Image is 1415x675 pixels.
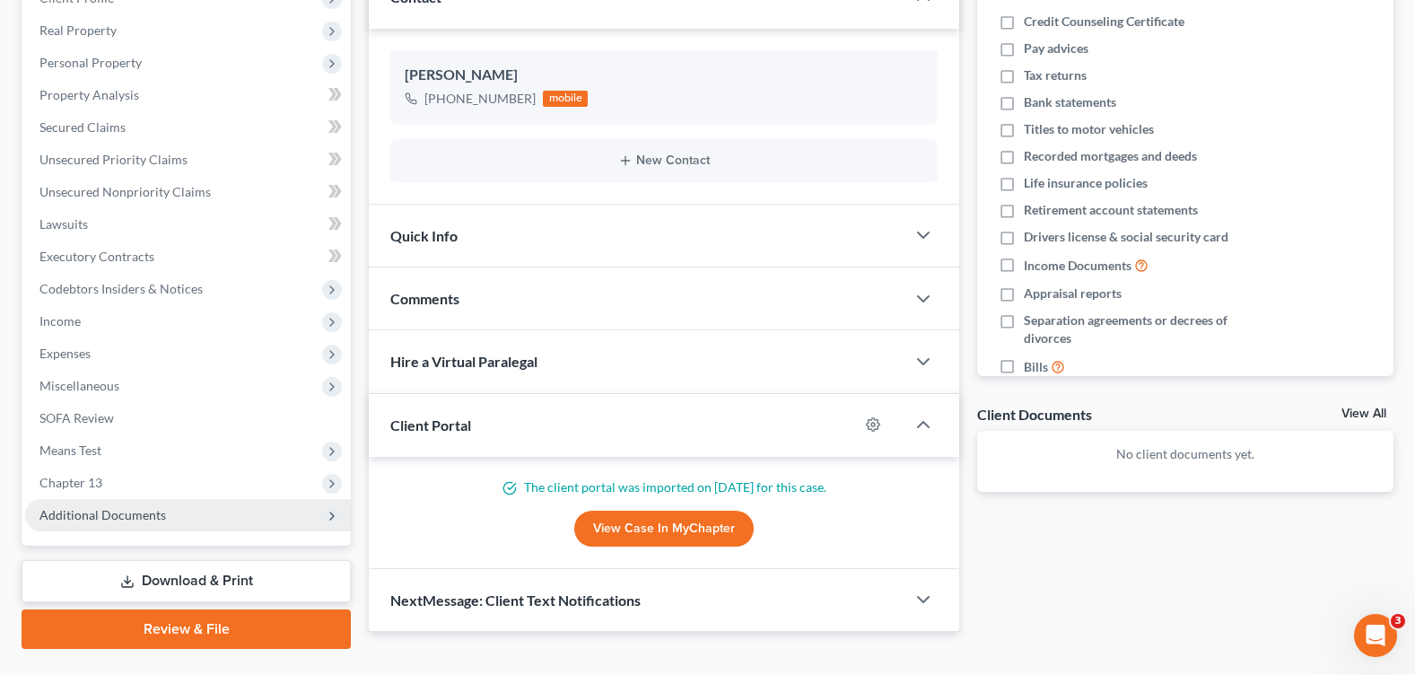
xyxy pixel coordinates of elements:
span: Codebtors Insiders & Notices [39,281,203,296]
span: Appraisal reports [1024,285,1122,302]
div: [PERSON_NAME] [405,65,923,86]
span: Lawsuits [39,216,88,232]
span: Income [39,313,81,329]
span: Life insurance policies [1024,174,1148,192]
span: Tax returns [1024,66,1087,84]
span: Means Test [39,443,101,458]
a: Review & File [22,609,351,649]
span: Expenses [39,346,91,361]
span: Personal Property [39,55,142,70]
p: No client documents yet. [991,445,1379,463]
a: Lawsuits [25,208,351,241]
div: [PHONE_NUMBER] [424,90,536,108]
a: SOFA Review [25,402,351,434]
span: Retirement account statements [1024,201,1198,219]
span: Client Portal [390,416,471,434]
span: NextMessage: Client Text Notifications [390,592,641,609]
a: Secured Claims [25,111,351,144]
span: SOFA Review [39,410,114,425]
span: Hire a Virtual Paralegal [390,353,537,370]
span: Separation agreements or decrees of divorces [1024,311,1274,347]
span: Credit Counseling Certificate [1024,13,1184,31]
span: Chapter 13 [39,475,102,490]
span: Unsecured Nonpriority Claims [39,184,211,199]
button: New Contact [405,153,923,168]
span: Drivers license & social security card [1024,228,1228,246]
span: Secured Claims [39,119,126,135]
span: Quick Info [390,227,458,244]
span: Unsecured Priority Claims [39,152,188,167]
span: Comments [390,290,459,307]
span: Income Documents [1024,257,1131,275]
span: Miscellaneous [39,378,119,393]
a: Unsecured Nonpriority Claims [25,176,351,208]
a: Property Analysis [25,79,351,111]
a: View All [1341,408,1386,420]
span: Real Property [39,22,117,38]
span: Bank statements [1024,93,1116,111]
span: Bills [1024,358,1048,376]
div: Client Documents [977,405,1092,424]
a: Executory Contracts [25,241,351,273]
span: Additional Documents [39,507,166,522]
span: Pay advices [1024,39,1088,57]
span: Titles to motor vehicles [1024,120,1154,138]
a: Download & Print [22,560,351,602]
p: The client portal was imported on [DATE] for this case. [390,478,938,496]
span: Executory Contracts [39,249,154,264]
span: Recorded mortgages and deeds [1024,147,1197,165]
a: Unsecured Priority Claims [25,144,351,176]
span: 3 [1391,614,1405,628]
a: View Case in MyChapter [574,511,754,547]
span: Property Analysis [39,87,139,102]
iframe: Intercom live chat [1354,614,1397,657]
div: mobile [543,91,588,107]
